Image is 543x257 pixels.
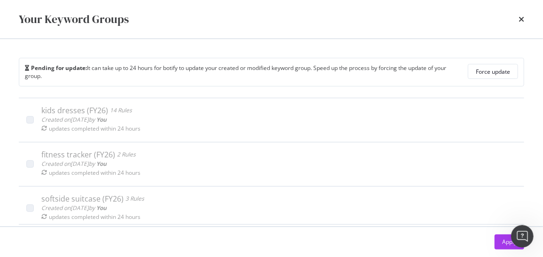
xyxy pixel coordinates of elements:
div: Apply [502,238,517,246]
b: You [96,116,107,124]
iframe: Intercom live chat [511,225,534,248]
span: Created on [DATE] by [41,116,107,124]
button: Create a new Keyword Group [19,225,123,247]
b: You [96,160,107,168]
div: 14 Rules [110,106,132,115]
div: updates completed within 24 hours [49,125,140,132]
div: fitness tracker (FY26) [41,150,115,159]
div: It can take up to 24 hours for botify to update your created or modified keyword group. Speed up ... [25,64,462,80]
div: times [519,11,524,27]
span: Created on [DATE] by [41,204,107,212]
div: updates completed within 24 hours [49,169,140,177]
span: Created on [DATE] by [41,160,107,168]
div: 2 Rules [117,150,136,159]
div: Your Keyword Groups [19,11,129,27]
div: Force update [476,68,510,76]
b: You [96,204,107,212]
div: 3 Rules [125,194,144,203]
div: kids dresses (FY26) [41,106,108,115]
button: Apply [495,234,524,249]
div: updates completed within 24 hours [49,213,140,221]
b: Pending for update: [31,64,87,72]
div: softside suitcase (FY26) [41,194,124,203]
button: Force update [468,64,518,79]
